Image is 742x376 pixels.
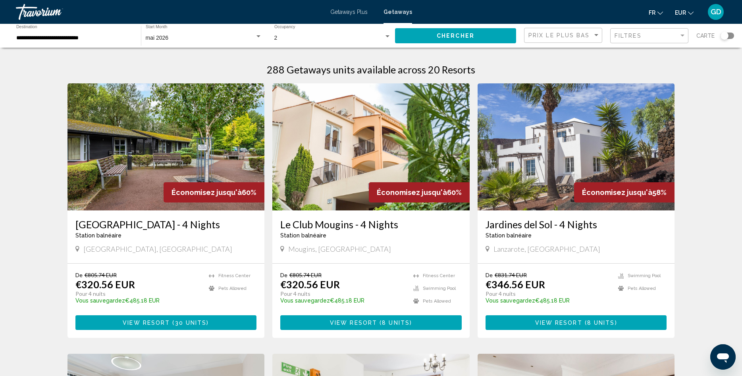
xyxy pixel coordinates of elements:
span: Vous sauvegardez [486,297,535,304]
p: Pour 4 nuits [280,290,405,297]
a: Travorium [16,4,322,20]
span: Station balnéaire [280,232,326,239]
span: Pets Allowed [423,299,451,304]
span: De [75,272,83,278]
p: Pour 4 nuits [75,290,201,297]
span: Prix ​​le plus bas [528,32,590,39]
span: Carte [696,30,715,41]
button: View Resort(8 units) [280,315,462,330]
button: View Resort(8 units) [486,315,667,330]
p: Pour 4 nuits [486,290,611,297]
span: €805.74 EUR [289,272,322,278]
span: EUR [675,10,686,16]
span: View Resort [535,320,582,326]
span: Swimming Pool [628,273,661,278]
span: Pets Allowed [218,286,247,291]
span: [GEOGRAPHIC_DATA], [GEOGRAPHIC_DATA] [83,245,232,253]
span: €831.74 EUR [495,272,527,278]
img: RH58E01X.jpg [478,83,675,210]
span: View Resort [330,320,377,326]
button: Filter [610,28,688,44]
p: €346.56 EUR [486,278,545,290]
iframe: Bouton de lancement de la fenêtre de messagerie [710,344,736,370]
span: Station balnéaire [486,232,532,239]
p: €485.18 EUR [486,297,611,304]
span: 30 units [175,320,207,326]
span: Swimming Pool [423,286,456,291]
span: Économisez jusqu'à [377,188,447,197]
span: Vous sauvegardez [280,297,330,304]
p: €320.56 EUR [75,278,135,290]
span: Mougins, [GEOGRAPHIC_DATA] [288,245,391,253]
span: mai 2026 [146,35,169,41]
div: 58% [574,182,675,202]
a: Getaways [384,9,412,15]
span: View Resort [123,320,170,326]
span: 8 units [382,320,410,326]
span: fr [649,10,655,16]
span: Lanzarote, [GEOGRAPHIC_DATA] [493,245,600,253]
span: ( ) [582,320,617,326]
a: [GEOGRAPHIC_DATA] - 4 Nights [75,218,257,230]
p: €485.18 EUR [280,297,405,304]
button: View Resort(30 units) [75,315,257,330]
span: De [280,272,287,278]
button: User Menu [705,4,726,20]
span: €805.74 EUR [85,272,117,278]
mat-select: Sort by [528,32,600,39]
span: Fitness Center [423,273,455,278]
span: Vous sauvegardez [75,297,125,304]
h1: 288 Getaways units available across 20 Resorts [267,64,475,75]
button: Change currency [675,7,694,18]
a: Le Club Mougins - 4 Nights [280,218,462,230]
span: Économisez jusqu'à [172,188,242,197]
span: GD [711,8,721,16]
span: Chercher [437,33,474,39]
a: Getaways Plus [330,9,368,15]
span: ( ) [377,320,412,326]
p: €320.56 EUR [280,278,340,290]
span: Fitness Center [218,273,251,278]
button: Change language [649,7,663,18]
button: Chercher [395,28,516,43]
p: €485.18 EUR [75,297,201,304]
span: ( ) [170,320,209,326]
span: Filtres [615,33,642,39]
a: Jardines del Sol - 4 Nights [486,218,667,230]
img: 1857E01X.jpg [67,83,265,210]
span: Station balnéaire [75,232,121,239]
img: 7432E01X.jpg [272,83,470,210]
div: 60% [369,182,470,202]
span: Pets Allowed [628,286,656,291]
span: De [486,272,493,278]
span: Économisez jusqu'à [582,188,652,197]
span: 8 units [587,320,615,326]
span: 2 [274,35,278,41]
div: 60% [164,182,264,202]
